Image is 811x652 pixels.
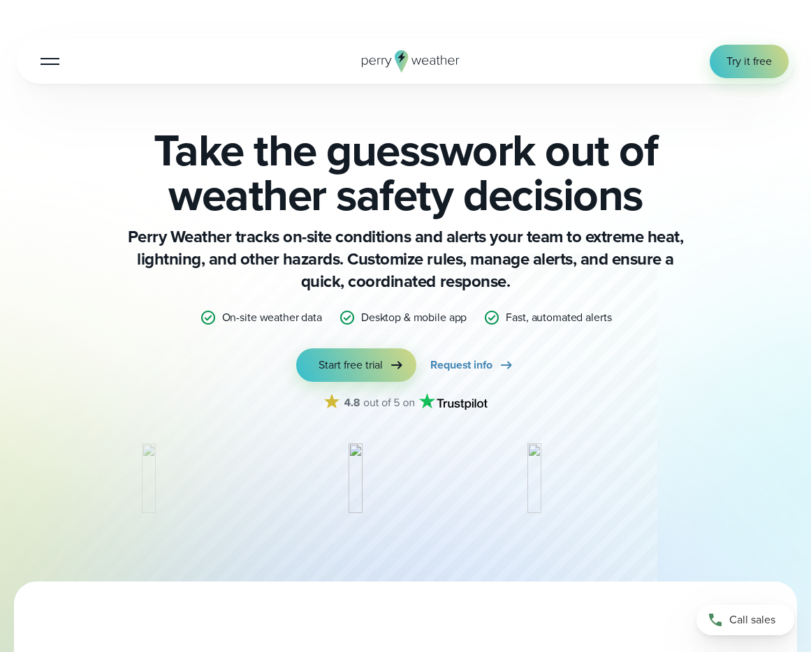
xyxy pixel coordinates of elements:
img: Corona-Norco-Unified-School-District.svg [527,443,726,513]
p: Perry Weather tracks on-site conditions and alerts your team to extreme heat, lightning, and othe... [126,226,685,293]
img: Panther-National.svg [142,443,282,513]
img: PGA.svg [349,443,460,513]
span: Call sales [729,612,775,628]
span: Request info [430,357,492,373]
a: Start free trial [296,348,416,382]
div: slideshow [17,443,794,520]
span: Start free trial [319,357,383,373]
a: Try it free [710,45,789,78]
h2: Take the guesswork out of weather safety decisions [17,128,794,218]
span: Try it free [726,53,772,70]
p: Desktop & mobile app [361,309,467,326]
p: On-site weather data [222,309,322,326]
p: Fast, automated alerts [506,309,611,326]
a: Call sales [696,605,794,635]
div: 2 of 15 [527,443,726,513]
div: 1 of 15 [349,443,460,513]
div: 15 of 15 [142,443,282,513]
a: Request info [430,348,514,382]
